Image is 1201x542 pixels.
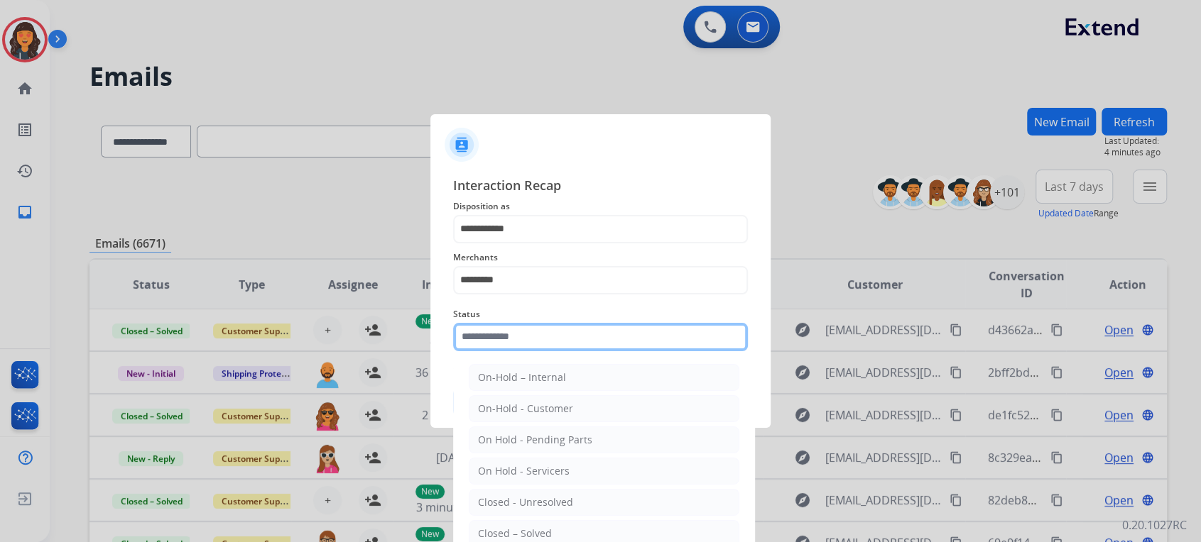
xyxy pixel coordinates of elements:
[478,464,570,478] div: On Hold - Servicers
[453,249,748,266] span: Merchants
[478,370,566,385] div: On-Hold – Internal
[478,402,573,416] div: On-Hold - Customer
[453,198,748,215] span: Disposition as
[1122,516,1187,533] p: 0.20.1027RC
[453,306,748,323] span: Status
[478,526,552,541] div: Closed – Solved
[478,433,592,447] div: On Hold - Pending Parts
[478,495,573,509] div: Closed - Unresolved
[445,128,479,162] img: contactIcon
[453,175,748,198] span: Interaction Recap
